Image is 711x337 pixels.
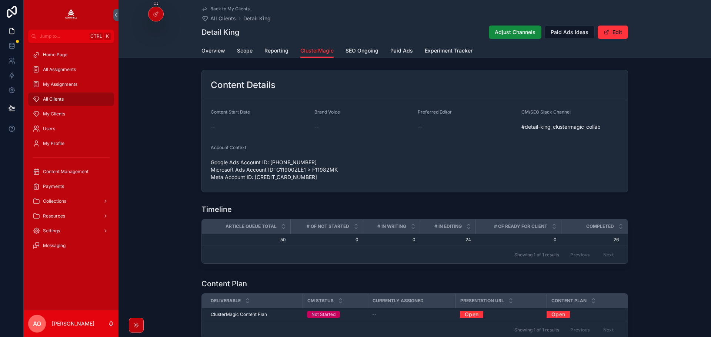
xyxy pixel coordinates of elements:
img: App logo [65,9,77,21]
span: Completed [586,223,614,229]
a: Open [547,309,570,320]
span: Paid Ads [390,47,413,54]
span: 0 [367,237,415,243]
span: Paid Ads Ideas [551,28,588,36]
span: Experiment Tracker [425,47,473,54]
span: All Clients [43,96,64,102]
a: All Assignments [28,63,114,76]
a: Messaging [28,239,114,252]
span: Article Queue Total [226,223,277,229]
span: # in Editing [434,223,462,229]
a: My Profile [28,137,114,150]
span: Settings [43,228,60,234]
span: # in Writing [377,223,406,229]
span: Adjust Channels [495,28,535,36]
h1: Timeline [201,204,232,215]
a: Overview [201,44,225,59]
a: Experiment Tracker [425,44,473,59]
span: Collections [43,198,66,204]
a: Resources [28,209,114,223]
span: Scope [237,47,253,54]
a: My Clients [28,107,114,121]
span: Deliverable [211,298,241,304]
span: AO [33,319,41,328]
div: scrollable content [24,43,118,262]
span: All Clients [210,15,236,22]
span: 0 [295,237,358,243]
span: Resources [43,213,65,219]
span: Messaging [43,243,66,249]
span: # of Ready for Client [494,223,547,229]
span: # of Not Started [307,223,349,229]
span: Content Start Date [211,109,250,115]
a: ClusterMagic Content Plan [211,311,298,317]
span: 0 [480,237,557,243]
span: -- [418,123,422,131]
a: Collections [28,195,114,208]
span: Reporting [264,47,288,54]
a: Home Page [28,48,114,61]
span: ClusterMagic [300,47,334,54]
h1: Content Plan [201,279,247,289]
p: [PERSON_NAME] [52,320,94,327]
span: 26 [561,237,619,243]
span: -- [372,311,377,317]
span: Account Context [211,145,246,150]
button: Jump to...CtrlK [28,30,114,43]
a: Payments [28,180,114,193]
button: Paid Ads Ideas [544,26,595,39]
span: 24 [424,237,471,243]
span: -- [211,123,215,131]
h1: Detail King [201,27,239,37]
span: Preferred Editor [418,109,452,115]
span: Content Management [43,169,89,175]
a: Open [460,309,483,320]
button: Adjust Channels [489,26,541,39]
span: ClusterMagic Content Plan [211,311,267,317]
span: Users [43,126,55,132]
span: Overview [201,47,225,54]
a: Paid Ads [390,44,413,59]
span: #detail-king_clustermagic_collab [521,123,619,131]
a: Open [547,311,619,318]
span: Jump to... [40,33,87,39]
a: All Clients [201,15,236,22]
span: Back to My Clients [210,6,250,12]
a: Scope [237,44,253,59]
span: My Profile [43,141,64,146]
span: Payments [43,183,64,189]
span: -- [314,123,319,131]
span: SEO Ongoing [346,47,378,54]
span: Content Plan [551,298,587,304]
span: 50 [211,237,286,243]
a: All Clients [28,92,114,106]
a: Open [460,311,542,318]
a: Users [28,122,114,135]
span: CM/SEO Slack Channel [521,109,571,115]
span: CM Status [307,298,334,304]
div: Not Started [311,311,336,318]
a: Back to My Clients [201,6,250,12]
a: Detail King [243,15,271,22]
span: Showing 1 of 1 results [514,327,559,333]
span: K [104,33,110,39]
span: Brand Voice [314,109,340,115]
span: My Clients [43,111,65,117]
span: Google Ads Account ID: [PHONE_NUMBER] Microsoft Ads Account ID: G11900ZLE1 > F11982MK Meta Accoun... [211,159,619,181]
span: All Assignments [43,67,76,73]
a: My Assignments [28,78,114,91]
span: Ctrl [90,33,103,40]
a: Content Management [28,165,114,178]
span: My Assignments [43,81,77,87]
span: Showing 1 of 1 results [514,252,559,258]
span: Currently Assigned [373,298,424,304]
a: Not Started [307,311,363,318]
button: Edit [598,26,628,39]
span: Home Page [43,52,67,58]
a: SEO Ongoing [346,44,378,59]
a: -- [372,311,451,317]
a: ClusterMagic [300,44,334,58]
a: Reporting [264,44,288,59]
a: Settings [28,224,114,237]
span: Presentation URL [460,298,504,304]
